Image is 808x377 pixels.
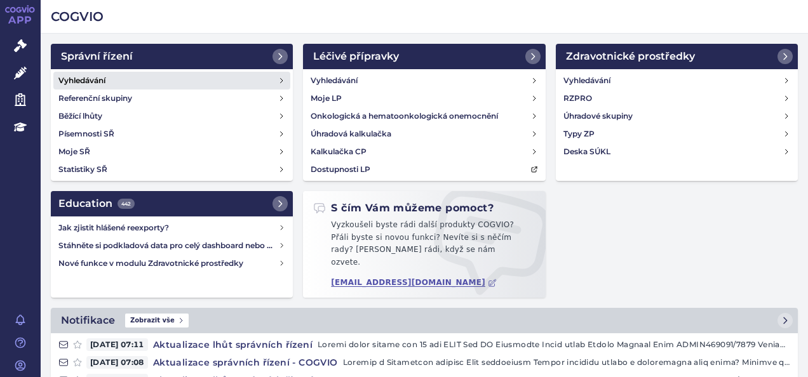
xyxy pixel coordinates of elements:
[61,49,133,64] h2: Správní řízení
[306,89,542,107] a: Moje LP
[58,239,278,252] h4: Stáhněte si podkladová data pro celý dashboard nebo obrázek grafu v COGVIO App modulu Analytics
[311,145,367,158] h4: Kalkulačka CP
[58,110,102,122] h4: Běžící lhůty
[563,74,610,87] h4: Vyhledávání
[343,356,790,369] p: Loremip d Sitametcon adipisc Elit seddoeiusm Tempor incididu utlabo e doloremagna aliq enima? Min...
[58,128,114,140] h4: Písemnosti SŘ
[563,110,633,122] h4: Úhradové skupiny
[306,107,542,125] a: Onkologická a hematoonkologická onemocnění
[311,74,358,87] h4: Vyhledávání
[53,237,290,255] a: Stáhněte si podkladová data pro celý dashboard nebo obrázek grafu v COGVIO App modulu Analytics
[563,128,595,140] h4: Typy ZP
[58,74,105,87] h4: Vyhledávání
[58,257,278,270] h4: Nové funkce v modulu Zdravotnické prostředky
[306,143,542,161] a: Kalkulačka CP
[306,161,542,178] a: Dostupnosti LP
[331,278,497,288] a: [EMAIL_ADDRESS][DOMAIN_NAME]
[311,110,498,122] h4: Onkologická a hematoonkologická onemocnění
[558,89,795,107] a: RZPRO
[313,49,399,64] h2: Léčivé přípravky
[118,199,135,209] span: 442
[51,191,293,216] a: Education442
[58,196,135,211] h2: Education
[58,163,107,176] h4: Statistiky SŘ
[53,72,290,89] a: Vyhledávání
[148,356,343,369] h4: Aktualizace správních řízení - COGVIO
[306,72,542,89] a: Vyhledávání
[311,128,391,140] h4: Úhradová kalkulačka
[51,44,293,69] a: Správní řízení
[58,92,132,105] h4: Referenční skupiny
[556,44,798,69] a: Zdravotnické prostředky
[313,219,535,274] p: Vyzkoušeli byste rádi další produkty COGVIO? Přáli byste si novou funkci? Nevíte si s něčím rady?...
[558,125,795,143] a: Typy ZP
[303,44,545,69] a: Léčivé přípravky
[86,356,148,369] span: [DATE] 07:08
[318,338,790,351] p: Loremi dolor sitame con 15 adi ELIT Sed DO Eiusmodte Incid utlab Etdolo Magnaal Enim ADMIN469091/...
[558,72,795,89] a: Vyhledávání
[125,314,189,327] span: Zobrazit vše
[53,89,290,107] a: Referenční skupiny
[53,219,290,237] a: Jak zjistit hlášené reexporty?
[58,222,278,234] h4: Jak zjistit hlášené reexporty?
[51,8,798,25] h2: COGVIO
[58,145,90,158] h4: Moje SŘ
[563,145,610,158] h4: Deska SÚKL
[566,49,695,64] h2: Zdravotnické prostředky
[306,125,542,143] a: Úhradová kalkulačka
[86,338,148,351] span: [DATE] 07:11
[53,161,290,178] a: Statistiky SŘ
[313,201,494,215] h2: S čím Vám můžeme pomoct?
[53,143,290,161] a: Moje SŘ
[558,107,795,125] a: Úhradové skupiny
[53,107,290,125] a: Běžící lhůty
[51,308,798,333] a: NotifikaceZobrazit vše
[148,338,318,351] h4: Aktualizace lhůt správních řízení
[61,313,115,328] h2: Notifikace
[53,255,290,272] a: Nové funkce v modulu Zdravotnické prostředky
[311,92,342,105] h4: Moje LP
[558,143,795,161] a: Deska SÚKL
[563,92,592,105] h4: RZPRO
[53,125,290,143] a: Písemnosti SŘ
[311,163,370,176] h4: Dostupnosti LP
